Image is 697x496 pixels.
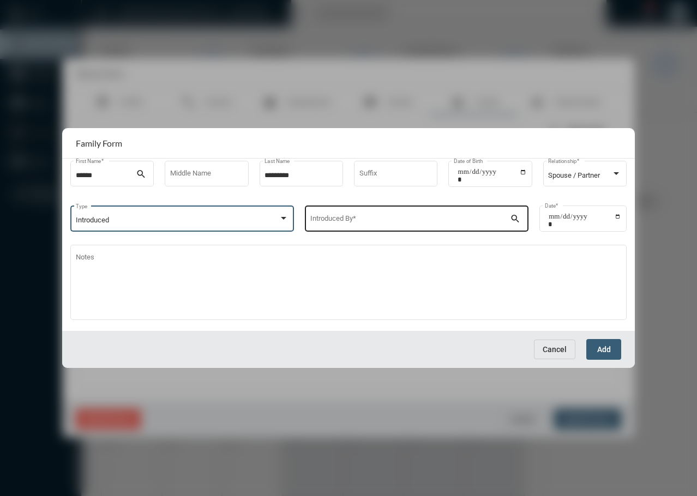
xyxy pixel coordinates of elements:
[76,138,122,148] h2: Family Form
[597,346,611,354] span: Add
[586,339,621,359] button: Add
[510,213,523,226] mat-icon: search
[548,171,600,179] span: Spouse / Partner
[534,340,575,359] button: Cancel
[136,168,149,182] mat-icon: search
[543,345,567,354] span: Cancel
[76,216,109,224] span: Introduced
